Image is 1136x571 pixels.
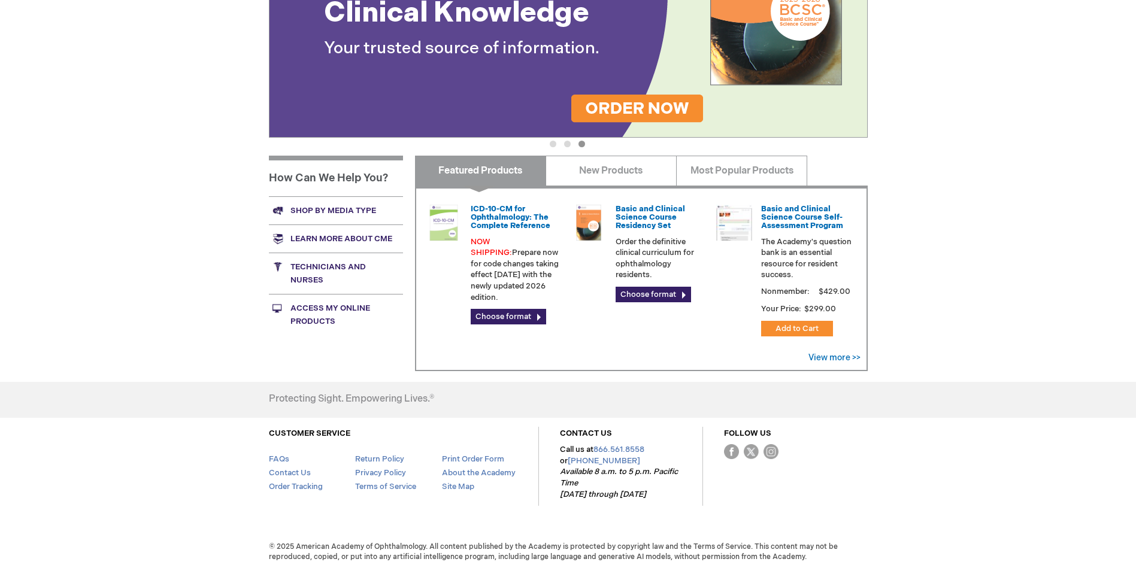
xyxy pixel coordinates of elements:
img: Facebook [724,444,739,459]
a: Shop by media type [269,196,403,224]
a: Privacy Policy [355,468,406,478]
a: Learn more about CME [269,224,403,253]
a: ICD-10-CM for Ophthalmology: The Complete Reference [471,204,550,231]
span: © 2025 American Academy of Ophthalmology. All content published by the Academy is protected by co... [260,542,877,562]
a: Basic and Clinical Science Course Residency Set [616,204,685,231]
a: Return Policy [355,454,404,464]
button: 2 of 3 [564,141,571,147]
a: New Products [546,156,677,186]
font: NOW SHIPPING: [471,237,512,258]
button: 3 of 3 [578,141,585,147]
a: Choose format [616,287,691,302]
img: Twitter [744,444,759,459]
p: Prepare now for code changes taking effect [DATE] with the newly updated 2026 edition. [471,236,562,303]
a: Technicians and nurses [269,253,403,294]
button: Add to Cart [761,321,833,336]
span: $429.00 [817,287,852,296]
img: bcscself_20.jpg [716,205,752,241]
a: Order Tracking [269,482,323,491]
p: Call us at or [560,444,681,500]
p: The Academy's question bank is an essential resource for resident success. [761,236,852,281]
em: Available 8 a.m. to 5 p.m. Pacific Time [DATE] through [DATE] [560,467,678,499]
span: $299.00 [803,304,838,314]
span: Add to Cart [775,324,819,333]
a: Choose format [471,309,546,324]
a: CONTACT US [560,429,612,438]
a: Site Map [442,482,474,491]
a: Access My Online Products [269,294,403,335]
a: Terms of Service [355,482,416,491]
h4: Protecting Sight. Empowering Lives.® [269,394,434,405]
p: Order the definitive clinical curriculum for ophthalmology residents. [616,236,707,281]
strong: Nonmember: [761,284,810,299]
img: 02850963u_47.png [571,205,607,241]
a: FAQs [269,454,289,464]
a: Contact Us [269,468,311,478]
a: View more >> [808,353,861,363]
button: 1 of 3 [550,141,556,147]
img: instagram [764,444,778,459]
a: Featured Products [415,156,546,186]
a: 866.561.8558 [593,445,644,454]
img: 0120008u_42.png [426,205,462,241]
a: Print Order Form [442,454,504,464]
a: CUSTOMER SERVICE [269,429,350,438]
a: [PHONE_NUMBER] [568,456,640,466]
a: About the Academy [442,468,516,478]
a: Most Popular Products [676,156,807,186]
a: FOLLOW US [724,429,771,438]
strong: Your Price: [761,304,801,314]
a: Basic and Clinical Science Course Self-Assessment Program [761,204,843,231]
h1: How Can We Help You? [269,156,403,196]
